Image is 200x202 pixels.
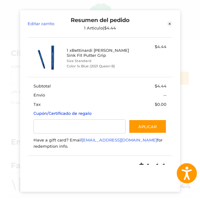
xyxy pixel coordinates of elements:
div: Resumen del pedido [64,17,136,30]
a: Cupón/Certificado de regalo [33,111,91,116]
span: Total (USD) [33,164,58,170]
span: Tax [33,102,41,107]
span: -- [163,92,167,97]
span: $0.00 [155,102,167,107]
span: $4.44 [155,83,167,88]
input: Certificado de regalo o código de cupón [33,119,126,133]
li: Size Standard [67,58,131,64]
button: Aplicar [129,119,167,133]
span: Envío [33,92,45,97]
a: [EMAIL_ADDRESS][DOMAIN_NAME] [82,137,157,142]
div: 1 Artículo | $4.44 [64,25,136,30]
span: $4.44 [138,161,167,173]
div: Have a gift card? Email for redemption info. [33,137,166,149]
h4: 1 x Bettinardi [PERSON_NAME] Sink Fit Putter Grip [67,48,131,58]
span: Subtotal [33,83,51,88]
a: Editar carrito [28,17,64,30]
div: $4.44 [133,44,167,50]
li: Color 1x Blue (2021 Queen B) [67,64,131,69]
